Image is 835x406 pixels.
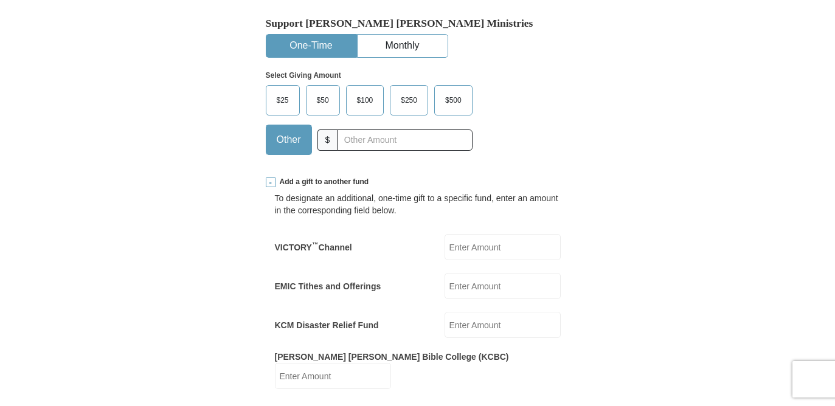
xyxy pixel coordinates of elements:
[351,91,379,109] span: $100
[271,91,295,109] span: $25
[439,91,468,109] span: $500
[266,35,356,57] button: One-Time
[317,129,338,151] span: $
[275,363,391,389] input: Enter Amount
[275,177,369,187] span: Add a gift to another fund
[311,91,335,109] span: $50
[271,131,307,149] span: Other
[275,280,381,292] label: EMIC Tithes and Offerings
[445,273,561,299] input: Enter Amount
[445,234,561,260] input: Enter Amount
[445,312,561,338] input: Enter Amount
[358,35,448,57] button: Monthly
[312,241,319,248] sup: ™
[266,17,570,30] h5: Support [PERSON_NAME] [PERSON_NAME] Ministries
[275,192,561,216] div: To designate an additional, one-time gift to a specific fund, enter an amount in the correspondin...
[337,129,472,151] input: Other Amount
[266,71,341,80] strong: Select Giving Amount
[395,91,423,109] span: $250
[275,351,509,363] label: [PERSON_NAME] [PERSON_NAME] Bible College (KCBC)
[275,241,352,253] label: VICTORY Channel
[275,319,379,331] label: KCM Disaster Relief Fund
